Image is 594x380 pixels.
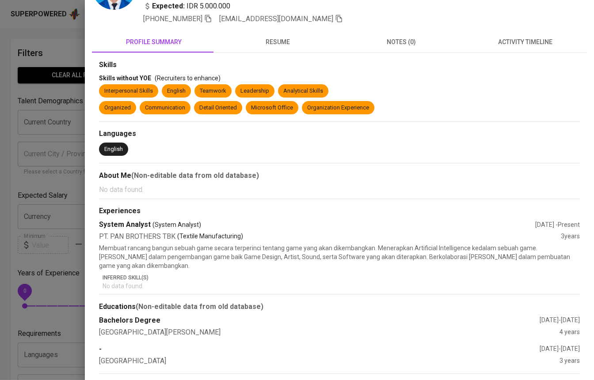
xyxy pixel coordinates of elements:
div: Organized [104,104,131,112]
p: Inferred Skill(s) [103,274,580,282]
div: Teamwork [200,87,226,95]
div: English [104,145,123,154]
span: resume [221,37,334,48]
b: (Non-editable data from old database) [136,302,263,311]
div: Organization Experience [307,104,369,112]
div: 4 years [560,327,580,338]
div: IDR 5.000.000 [143,1,230,11]
div: Bachelors Degree [99,316,540,326]
div: [GEOGRAPHIC_DATA] [99,356,560,366]
span: (System Analyst) [152,220,201,229]
span: profile summary [97,37,210,48]
b: Expected: [152,1,185,11]
div: Microsoft Office [251,104,293,112]
div: Leadership [240,87,269,95]
div: 3 years [561,232,580,242]
div: [DATE] - Present [535,220,580,229]
span: notes (0) [345,37,458,48]
div: Detail Oriented [199,104,237,112]
span: [DATE] - [DATE] [540,316,580,324]
div: Interpersonal Skills [104,87,153,95]
b: (Non-editable data from old database) [131,171,259,180]
div: [GEOGRAPHIC_DATA][PERSON_NAME] [99,327,560,338]
p: (Textile Manufacturing) [177,232,243,242]
span: Skills without YOE [99,75,151,82]
p: No data found. [99,184,580,195]
div: 3 years [560,356,580,366]
div: PT. PAN BROTHERS TBK [99,232,561,242]
div: System Analyst [99,220,535,230]
p: No data found. [103,282,580,290]
div: Communication [145,104,185,112]
div: Educations [99,301,580,312]
div: Languages [99,129,580,139]
div: Experiences [99,206,580,216]
span: [EMAIL_ADDRESS][DOMAIN_NAME] [219,15,333,23]
span: [DATE] - [DATE] [540,345,580,352]
span: activity timeline [468,37,582,48]
div: Analytical Skills [283,87,323,95]
p: Membuat rancang bangun sebuah game secara terperinci tentang game yang akan dikembangkan. Menerap... [99,244,580,270]
span: [PHONE_NUMBER] [143,15,202,23]
div: English [167,87,186,95]
div: Skills [99,60,580,70]
span: (Recruiters to enhance) [155,75,221,82]
div: - [99,344,540,354]
div: About Me [99,170,580,181]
